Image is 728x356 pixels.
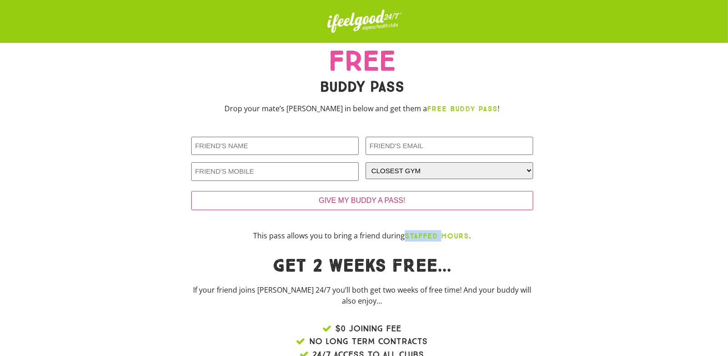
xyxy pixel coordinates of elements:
[366,137,533,155] input: FRIEND'S EMAIL
[191,137,359,155] input: FRIEND'S NAME
[191,284,533,306] p: If your friend joins [PERSON_NAME] 24/7 you’ll both get two weeks of free time! And your buddy wi...
[191,79,533,94] h2: BUDDY PASS
[191,47,533,75] h2: FREE
[191,257,533,275] h1: Get 2 weeks FREE...
[333,322,401,335] span: $0 JOINING FEE
[427,104,498,113] strong: FREE BUDDY PASS
[191,162,359,181] input: FRIEND'S MOBILE
[191,103,533,114] p: Drop your mate’s [PERSON_NAME] in below and get them a !
[307,335,428,348] span: NO LONG TERM CONTRACTS
[191,191,533,210] input: GIVE MY BUDDY A PASS!
[191,230,533,242] p: This pass allows you to bring a friend during .
[405,232,469,240] b: STAFFED HOURS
